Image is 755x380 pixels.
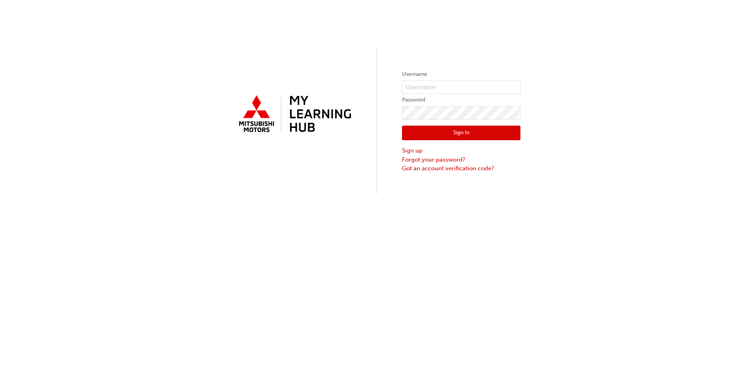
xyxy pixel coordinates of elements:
button: Sign In [402,126,520,141]
a: Got an account verification code? [402,164,520,173]
a: Forgot your password? [402,155,520,164]
label: Password [402,95,520,105]
label: Username [402,70,520,79]
img: mmal [235,92,353,137]
a: Sign up [402,146,520,155]
input: Username [402,81,520,94]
